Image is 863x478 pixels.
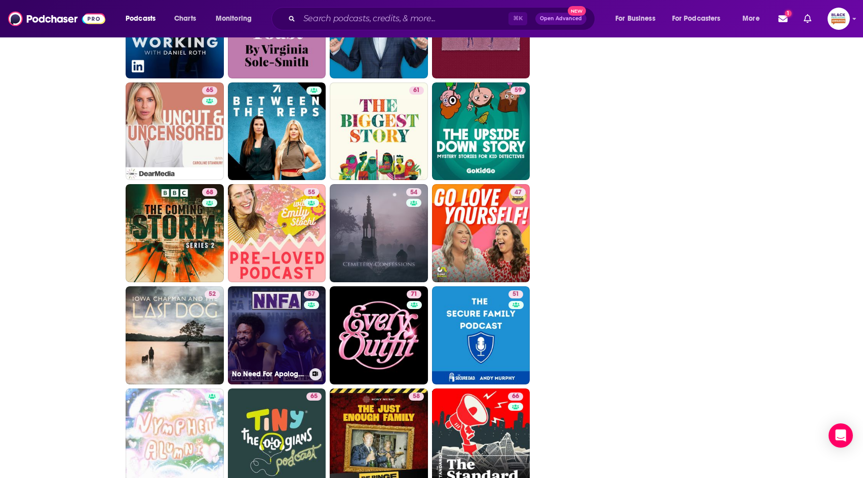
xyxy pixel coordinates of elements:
[308,289,315,299] span: 57
[174,12,196,26] span: Charts
[413,85,420,96] span: 61
[568,6,586,16] span: New
[216,12,252,26] span: Monitoring
[665,11,735,27] button: open menu
[306,393,322,401] a: 65
[511,188,526,196] a: 47
[615,12,655,26] span: For Business
[206,85,213,96] span: 65
[126,184,224,282] a: 68
[432,82,530,181] a: 59
[774,10,792,27] a: Show notifications dropdown
[828,8,850,30] span: Logged in as blackpodcastingawards
[742,12,760,26] span: More
[232,370,305,378] h3: No Need For Apologies
[228,184,326,282] a: 55
[281,7,605,30] div: Search podcasts, credits, & more...
[310,392,318,402] span: 65
[409,393,424,401] a: 58
[432,184,530,282] a: 47
[409,86,424,95] a: 61
[508,393,523,401] a: 66
[515,188,522,198] span: 47
[228,286,326,384] a: 57No Need For Apologies
[608,11,668,27] button: open menu
[829,423,853,448] div: Open Intercom Messenger
[126,286,224,384] a: 52
[202,86,217,95] a: 65
[407,290,421,298] a: 71
[299,11,508,27] input: Search podcasts, credits, & more...
[209,289,216,299] span: 52
[330,286,428,384] a: 71
[8,9,105,28] img: Podchaser - Follow, Share and Rate Podcasts
[828,8,850,30] button: Show profile menu
[209,11,265,27] button: open menu
[508,12,527,25] span: ⌘ K
[330,184,428,282] a: 54
[513,289,519,299] span: 51
[432,286,530,384] a: 51
[785,10,792,17] span: 1
[126,12,155,26] span: Podcasts
[511,86,526,95] a: 59
[515,85,522,96] span: 59
[304,188,319,196] a: 55
[126,82,224,181] a: 65
[206,188,213,198] span: 68
[308,188,315,198] span: 55
[508,290,523,298] a: 51
[411,289,417,299] span: 71
[735,11,772,27] button: open menu
[304,290,319,298] a: 57
[672,12,721,26] span: For Podcasters
[168,11,202,27] a: Charts
[119,11,169,27] button: open menu
[406,188,421,196] a: 54
[202,188,217,196] a: 68
[410,188,417,198] span: 54
[800,10,815,27] a: Show notifications dropdown
[330,82,428,181] a: 61
[828,8,850,30] img: User Profile
[413,392,420,402] span: 58
[535,13,586,25] button: Open AdvancedNew
[512,392,519,402] span: 66
[540,16,582,21] span: Open Advanced
[205,290,220,298] a: 52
